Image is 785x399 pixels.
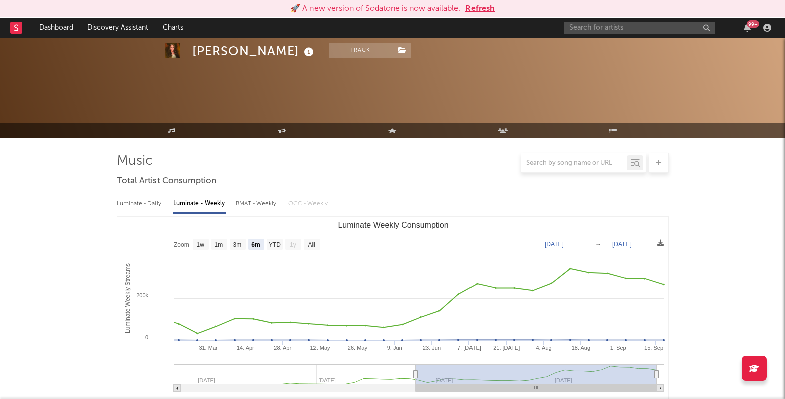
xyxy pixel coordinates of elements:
text: 23. Jun [423,345,441,351]
text: [DATE] [545,241,564,248]
span: Total Artist Consumption [117,175,216,187]
text: 28. Apr [274,345,291,351]
text: YTD [268,241,280,248]
text: 0 [145,334,148,340]
text: 4. Aug [536,345,551,351]
text: 1m [214,241,223,248]
text: 1. Sep [610,345,626,351]
text: All [308,241,315,248]
text: Zoom [174,241,189,248]
a: Discovery Assistant [80,18,155,38]
button: Track [329,43,392,58]
input: Search for artists [564,22,715,34]
text: 15. Sep [644,345,663,351]
text: Luminate Weekly Consumption [338,221,448,229]
a: Charts [155,18,190,38]
text: → [595,241,601,248]
text: 1w [196,241,204,248]
button: Refresh [465,3,495,15]
div: [PERSON_NAME] [192,43,317,59]
text: 1y [290,241,296,248]
div: 99 + [747,20,759,28]
div: BMAT - Weekly [236,195,278,212]
text: 12. May [310,345,330,351]
text: 31. Mar [199,345,218,351]
a: Dashboard [32,18,80,38]
text: 26. May [347,345,367,351]
text: 18. Aug [571,345,590,351]
text: [DATE] [612,241,632,248]
text: 200k [136,292,148,298]
text: 9. Jun [387,345,402,351]
text: 6m [251,241,260,248]
text: Luminate Weekly Streams [124,263,131,333]
div: 🚀 A new version of Sodatone is now available. [290,3,460,15]
div: Luminate - Weekly [173,195,226,212]
text: 21. [DATE] [493,345,520,351]
input: Search by song name or URL [521,159,627,167]
text: 7. [DATE] [457,345,481,351]
text: 14. Apr [236,345,254,351]
text: 3m [233,241,241,248]
button: 99+ [744,24,751,32]
div: Luminate - Daily [117,195,163,212]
